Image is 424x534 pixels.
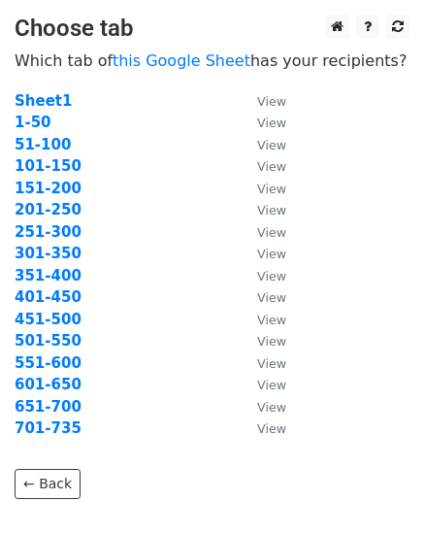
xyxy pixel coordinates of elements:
[238,419,286,437] a: View
[15,288,82,306] a: 401-450
[15,201,82,218] a: 201-250
[238,354,286,372] a: View
[257,334,286,349] small: View
[238,332,286,350] a: View
[238,223,286,241] a: View
[15,114,51,131] a: 1-50
[238,157,286,175] a: View
[257,421,286,436] small: View
[257,247,286,261] small: View
[238,288,286,306] a: View
[257,269,286,284] small: View
[257,182,286,196] small: View
[257,378,286,392] small: View
[15,398,82,416] a: 651-700
[257,225,286,240] small: View
[15,136,71,153] a: 51-100
[15,15,409,43] h3: Choose tab
[257,116,286,130] small: View
[15,157,82,175] a: 101-150
[15,419,82,437] a: 701-735
[15,332,82,350] a: 501-550
[15,267,82,284] a: 351-400
[15,92,72,110] a: Sheet1
[15,311,82,328] a: 451-500
[238,136,286,153] a: View
[238,267,286,284] a: View
[15,376,82,393] a: 601-650
[257,159,286,174] small: View
[257,356,286,371] small: View
[15,354,82,372] a: 551-600
[15,223,82,241] a: 251-300
[238,114,286,131] a: View
[257,313,286,327] small: View
[15,469,81,499] a: ← Back
[238,245,286,262] a: View
[113,51,250,70] a: this Google Sheet
[257,138,286,152] small: View
[257,400,286,415] small: View
[238,311,286,328] a: View
[257,203,286,217] small: View
[238,398,286,416] a: View
[15,50,409,71] p: Which tab of has your recipients?
[257,290,286,305] small: View
[15,180,82,197] a: 151-200
[257,94,286,109] small: View
[238,92,286,110] a: View
[238,180,286,197] a: View
[238,201,286,218] a: View
[15,245,82,262] a: 301-350
[238,376,286,393] a: View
